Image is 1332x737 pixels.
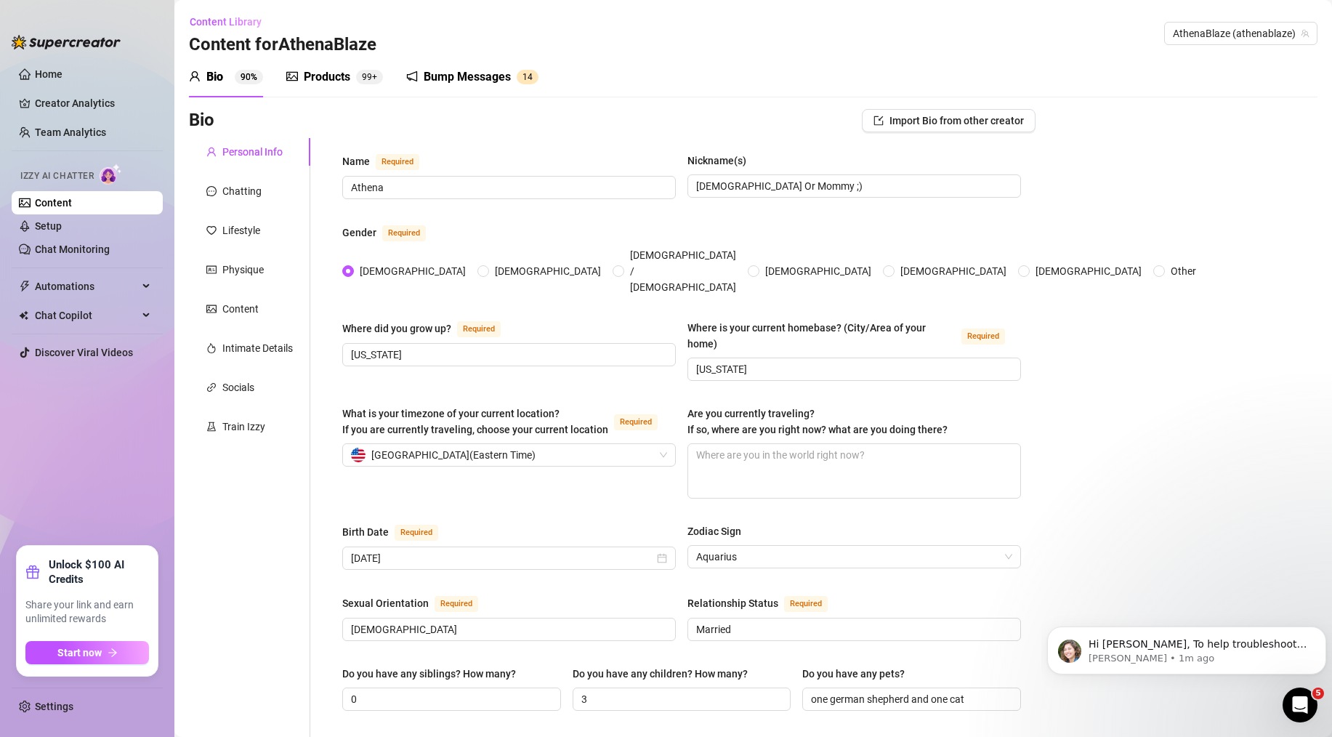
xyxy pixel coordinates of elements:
div: Bio [206,68,223,86]
span: Required [961,329,1005,345]
div: Relationship Status [687,595,778,611]
span: [DEMOGRAPHIC_DATA] / [DEMOGRAPHIC_DATA] [624,247,742,295]
span: [DEMOGRAPHIC_DATA] [1030,263,1147,279]
div: Do you have any children? How many? [573,666,748,682]
span: Other [1165,263,1202,279]
span: Required [376,154,419,170]
img: AI Chatter [100,164,122,185]
sup: 14 [517,70,538,84]
input: Do you have any siblings? How many? [351,691,549,707]
div: Intimate Details [222,340,293,356]
span: Required [614,414,658,430]
div: Sexual Orientation [342,595,429,611]
span: Aquarius [696,546,1012,568]
img: us [351,448,366,462]
span: Content Library [190,16,262,28]
span: idcard [206,265,217,275]
span: picture [206,304,217,314]
a: Discover Viral Videos [35,347,133,358]
span: picture [286,71,298,82]
span: team [1301,29,1309,38]
a: Creator Analytics [35,92,151,115]
span: user [206,147,217,157]
span: Share your link and earn unlimited rewards [25,598,149,627]
span: arrow-right [108,648,118,658]
label: Do you have any pets? [802,666,915,682]
div: Socials [222,379,254,395]
div: Lifestyle [222,222,260,238]
label: Name [342,153,435,170]
input: Name [351,180,664,196]
span: 5 [1312,688,1324,699]
div: Products [304,68,350,86]
label: Zodiac Sign [687,523,751,539]
div: Birth Date [342,524,389,540]
span: What is your timezone of your current location? If you are currently traveling, choose your curre... [342,408,608,435]
input: Where did you grow up? [351,347,664,363]
span: [DEMOGRAPHIC_DATA] [489,263,607,279]
input: Relationship Status [696,621,1009,637]
span: Required [382,225,426,241]
span: gift [25,565,40,579]
div: Bump Messages [424,68,511,86]
label: Do you have any siblings? How many? [342,666,526,682]
span: link [206,382,217,392]
button: Content Library [189,10,273,33]
img: Chat Copilot [19,310,28,321]
input: Sexual Orientation [351,621,664,637]
div: Zodiac Sign [687,523,741,539]
div: Personal Info [222,144,283,160]
a: Home [35,68,62,80]
span: Chat Copilot [35,304,138,327]
span: user [189,71,201,82]
input: Do you have any pets? [811,691,1009,707]
div: Train Izzy [222,419,265,435]
span: Required [395,525,438,541]
span: Start now [57,647,102,659]
button: Start nowarrow-right [25,641,149,664]
div: Where is your current homebase? (City/Area of your home) [687,320,956,352]
img: logo-BBDzfeDw.svg [12,35,121,49]
span: Required [784,596,828,612]
div: Nickname(s) [687,153,746,169]
button: Import Bio from other creator [862,109,1036,132]
h3: Content for AthenaBlaze [189,33,376,57]
a: Team Analytics [35,126,106,138]
input: Nickname(s) [696,178,1009,194]
span: 4 [528,72,533,82]
label: Where is your current homebase? (City/Area of your home) [687,320,1021,352]
a: Chat Monitoring [35,243,110,255]
label: Gender [342,224,442,241]
span: Required [435,596,478,612]
div: Gender [342,225,376,241]
span: heart [206,225,217,235]
a: Setup [35,220,62,232]
span: message [206,186,217,196]
div: Where did you grow up? [342,321,451,337]
strong: Unlock $100 AI Credits [49,557,149,587]
label: Sexual Orientation [342,595,494,612]
span: 1 [522,72,528,82]
iframe: Intercom notifications message [1041,596,1332,698]
a: Content [35,197,72,209]
div: Name [342,153,370,169]
span: import [873,116,884,126]
input: Birth Date [351,550,654,566]
span: fire [206,343,217,353]
div: Chatting [222,183,262,199]
div: Physique [222,262,264,278]
div: Do you have any pets? [802,666,905,682]
span: [DEMOGRAPHIC_DATA] [759,263,877,279]
span: Izzy AI Chatter [20,169,94,183]
span: Required [457,321,501,337]
label: Relationship Status [687,595,844,612]
div: Content [222,301,259,317]
input: Do you have any children? How many? [581,691,780,707]
a: Settings [35,701,73,712]
span: thunderbolt [19,281,31,292]
label: Where did you grow up? [342,320,517,337]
